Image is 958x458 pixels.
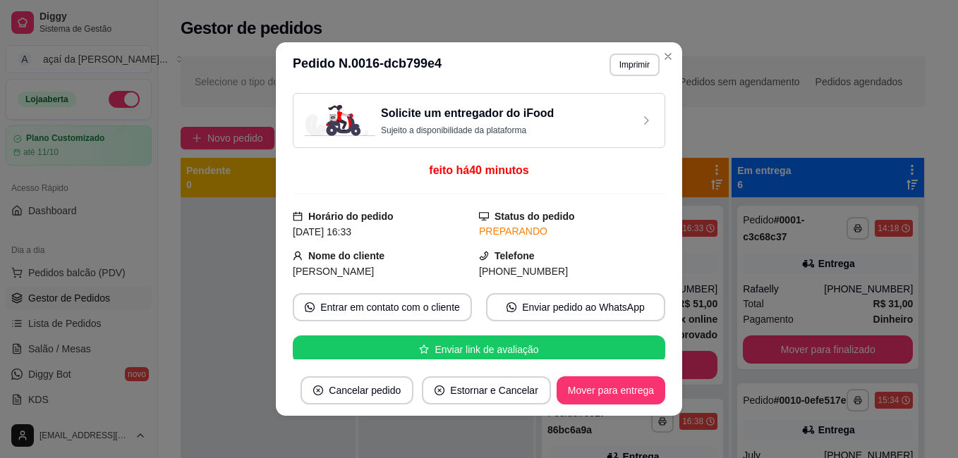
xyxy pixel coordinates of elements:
[495,250,535,261] strong: Telefone
[308,211,394,222] strong: Horário do pedido
[657,45,679,68] button: Close
[305,302,315,312] span: whats-app
[479,211,489,221] span: desktop
[381,125,554,136] p: Sujeito a disponibilidade da plataforma
[479,224,665,239] div: PREPARANDO
[495,211,575,222] strong: Status do pedido
[479,251,489,261] span: phone
[557,376,665,404] button: Mover para entrega
[381,105,554,122] h3: Solicite um entregador do iFood
[293,54,442,76] h3: Pedido N. 0016-dcb799e4
[429,164,528,176] span: feito há 40 minutos
[305,105,375,136] img: delivery-image
[419,345,429,354] span: star
[435,385,444,395] span: close-circle
[486,293,665,321] button: whats-appEnviar pedido ao WhatsApp
[293,211,303,221] span: calendar
[301,376,413,404] button: close-circleCancelar pedido
[293,293,472,321] button: whats-appEntrar em contato com o cliente
[507,302,516,312] span: whats-app
[610,54,660,76] button: Imprimir
[422,376,551,404] button: close-circleEstornar e Cancelar
[308,250,384,261] strong: Nome do cliente
[479,266,568,277] span: [PHONE_NUMBER]
[293,266,374,277] span: [PERSON_NAME]
[293,335,665,364] button: starEnviar link de avaliação
[293,226,351,237] span: [DATE] 16:33
[293,251,303,261] span: user
[313,385,323,395] span: close-circle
